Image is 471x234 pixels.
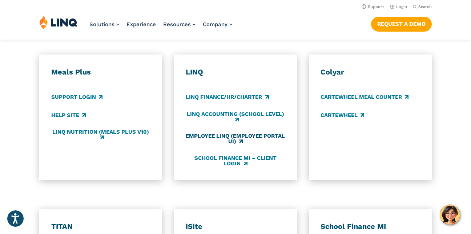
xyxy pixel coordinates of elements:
nav: Button Navigation [371,15,432,31]
img: LINQ | K‑12 Software [39,15,78,29]
a: Login [390,4,407,9]
span: Solutions [89,21,114,28]
span: Resources [163,21,191,28]
h3: Meals Plus [51,68,150,77]
span: Company [203,21,228,28]
a: Employee LINQ (Employee Portal UI) [186,133,285,145]
a: Support Login [51,93,102,101]
span: Search [418,4,432,9]
a: Resources [163,21,196,28]
h3: LINQ [186,68,285,77]
a: Help Site [51,111,86,119]
a: Solutions [89,21,119,28]
a: LINQ Nutrition (Meals Plus v10) [51,129,150,141]
a: Support [362,4,384,9]
h3: TITAN [51,222,150,231]
a: Request a Demo [371,17,432,31]
nav: Primary Navigation [89,15,232,39]
a: Company [203,21,232,28]
a: CARTEWHEEL Meal Counter [321,93,408,101]
h3: Colyar [321,68,420,77]
button: Hello, have a question? Let’s chat. [440,205,460,225]
a: CARTEWHEEL [321,111,364,119]
a: LINQ Finance/HR/Charter [186,93,269,101]
h3: iSite [186,222,285,231]
a: School Finance MI – Client Login [186,155,285,167]
button: Open Search Bar [413,4,432,9]
h3: School Finance MI [321,222,420,231]
a: LINQ Accounting (school level) [186,111,285,123]
a: Experience [126,21,156,28]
